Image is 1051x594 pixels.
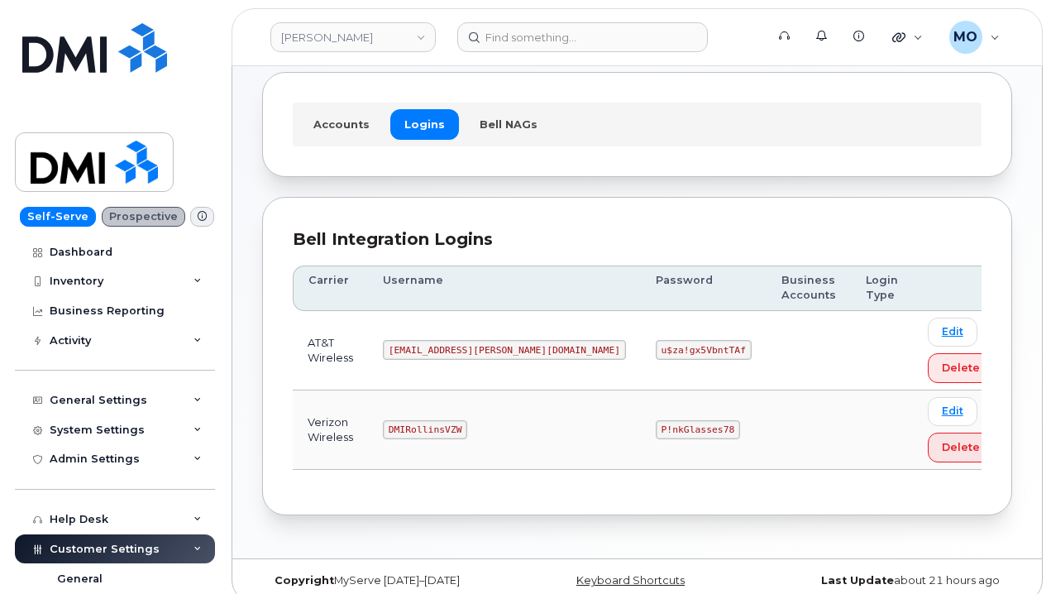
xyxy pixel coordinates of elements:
[656,420,740,440] code: P!nkGlasses78
[928,397,977,426] a: Edit
[466,109,552,139] a: Bell NAGs
[368,266,641,311] th: Username
[656,340,752,360] code: u$za!gx5VbntTAf
[942,439,980,455] span: Delete
[641,266,767,311] th: Password
[953,27,977,47] span: MO
[293,266,368,311] th: Carrier
[299,109,384,139] a: Accounts
[851,266,913,311] th: Login Type
[576,574,685,587] a: Keyboard Shortcuts
[928,318,977,347] a: Edit
[390,109,459,139] a: Logins
[383,420,467,440] code: DMIRollinsVZW
[275,574,334,587] strong: Copyright
[821,574,894,587] strong: Last Update
[293,228,982,251] div: Bell Integration Logins
[293,390,368,470] td: Verizon Wireless
[293,311,368,390] td: AT&T Wireless
[942,360,980,376] span: Delete
[928,353,994,383] button: Delete
[457,22,708,52] input: Find something...
[762,574,1012,587] div: about 21 hours ago
[262,574,512,587] div: MyServe [DATE]–[DATE]
[767,266,851,311] th: Business Accounts
[383,340,626,360] code: [EMAIL_ADDRESS][PERSON_NAME][DOMAIN_NAME]
[270,22,436,52] a: Rollins
[938,21,1011,54] div: Mark Oyekunie
[881,21,934,54] div: Quicklinks
[928,433,994,462] button: Delete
